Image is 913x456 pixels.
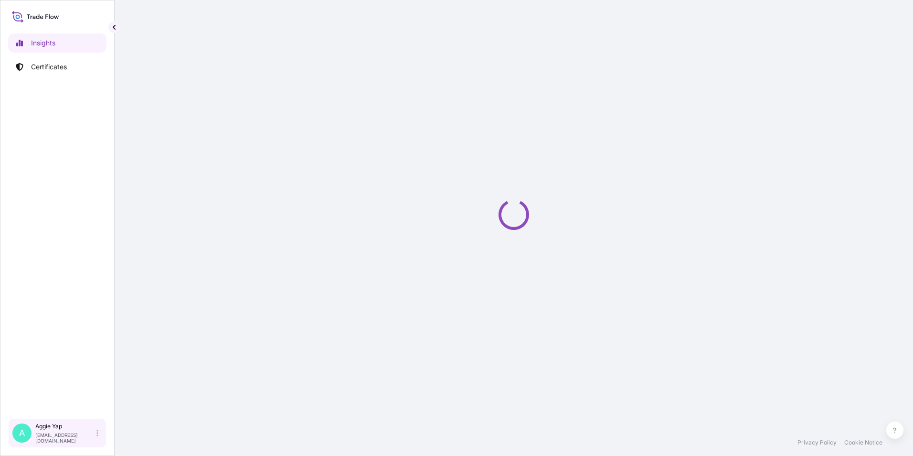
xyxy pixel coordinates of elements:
[844,439,882,446] a: Cookie Notice
[31,62,67,72] p: Certificates
[8,57,106,76] a: Certificates
[8,33,106,53] a: Insights
[31,38,55,48] p: Insights
[35,432,95,444] p: [EMAIL_ADDRESS][DOMAIN_NAME]
[19,428,25,438] span: A
[35,423,95,430] p: Aggie Yap
[797,439,837,446] a: Privacy Policy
